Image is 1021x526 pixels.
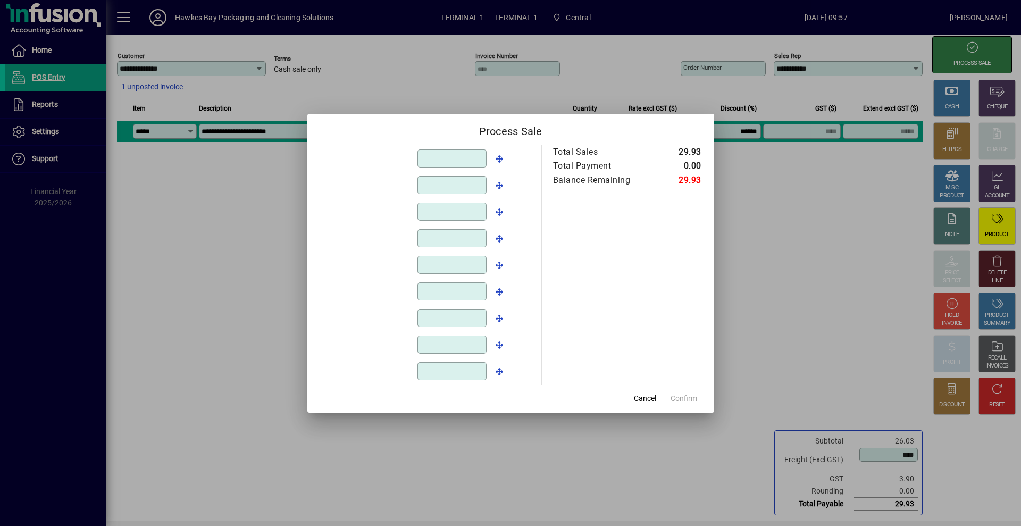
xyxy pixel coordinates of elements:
td: Total Sales [553,145,653,159]
button: Cancel [628,389,662,408]
td: 29.93 [653,173,701,187]
div: Balance Remaining [553,174,642,187]
span: Cancel [634,393,656,404]
td: 0.00 [653,159,701,173]
h2: Process Sale [307,114,714,145]
td: Total Payment [553,159,653,173]
td: 29.93 [653,145,701,159]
